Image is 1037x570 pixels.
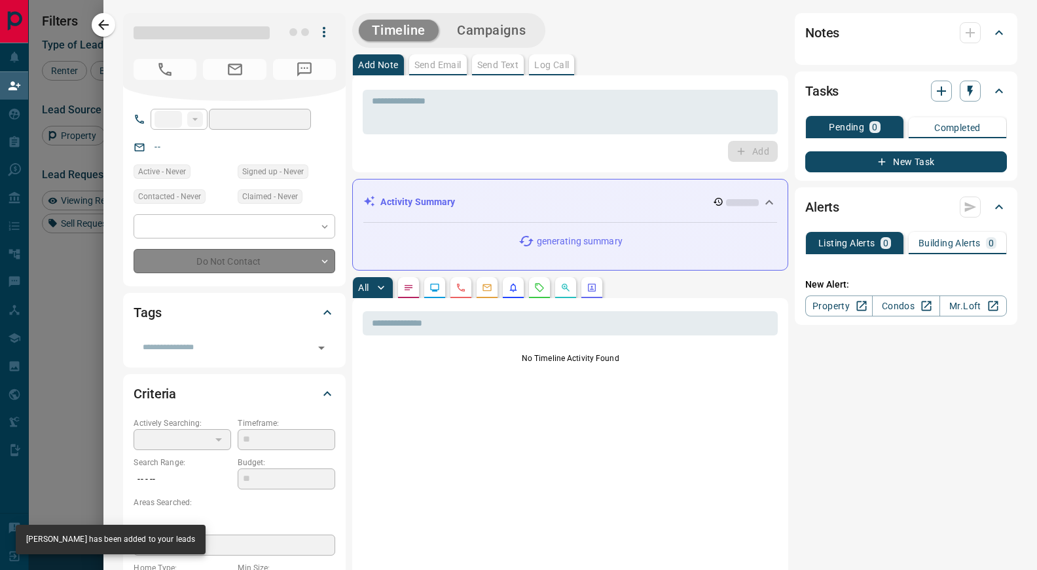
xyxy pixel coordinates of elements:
[134,249,335,273] div: Do Not Contact
[312,339,331,357] button: Open
[403,282,414,293] svg: Notes
[818,238,875,248] p: Listing Alerts
[989,238,994,248] p: 0
[134,302,161,323] h2: Tags
[134,297,335,328] div: Tags
[805,197,839,218] h2: Alerts
[482,282,492,293] svg: Emails
[238,417,335,429] p: Timeframe:
[155,142,160,152] a: --
[939,295,1007,316] a: Mr.Loft
[934,123,981,132] p: Completed
[919,238,981,248] p: Building Alerts
[429,282,440,293] svg: Lead Browsing Activity
[380,195,455,209] p: Activity Summary
[805,278,1007,292] p: New Alert:
[358,283,369,292] p: All
[560,282,571,293] svg: Opportunities
[134,523,335,535] p: Motivation:
[138,190,201,203] span: Contacted - Never
[805,295,873,316] a: Property
[805,22,839,43] h2: Notes
[134,59,196,80] span: No Number
[872,123,877,132] p: 0
[537,235,623,248] p: generating summary
[872,295,939,316] a: Condos
[238,457,335,468] p: Budget:
[805,81,839,102] h2: Tasks
[203,59,266,80] span: No Email
[534,282,545,293] svg: Requests
[829,123,864,132] p: Pending
[134,383,176,404] h2: Criteria
[134,378,335,409] div: Criteria
[359,20,439,41] button: Timeline
[134,468,231,490] p: -- - --
[883,238,888,248] p: 0
[138,165,186,178] span: Active - Never
[508,282,518,293] svg: Listing Alerts
[242,190,298,203] span: Claimed - Never
[444,20,539,41] button: Campaigns
[242,165,304,178] span: Signed up - Never
[358,60,398,69] p: Add Note
[805,191,1007,223] div: Alerts
[134,497,335,508] p: Areas Searched:
[26,529,195,550] div: [PERSON_NAME] has been added to your leads
[134,417,231,429] p: Actively Searching:
[456,282,466,293] svg: Calls
[805,75,1007,107] div: Tasks
[587,282,597,293] svg: Agent Actions
[363,190,777,214] div: Activity Summary
[805,17,1007,48] div: Notes
[273,59,336,80] span: No Number
[805,151,1007,172] button: New Task
[363,352,778,364] p: No Timeline Activity Found
[134,457,231,468] p: Search Range:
